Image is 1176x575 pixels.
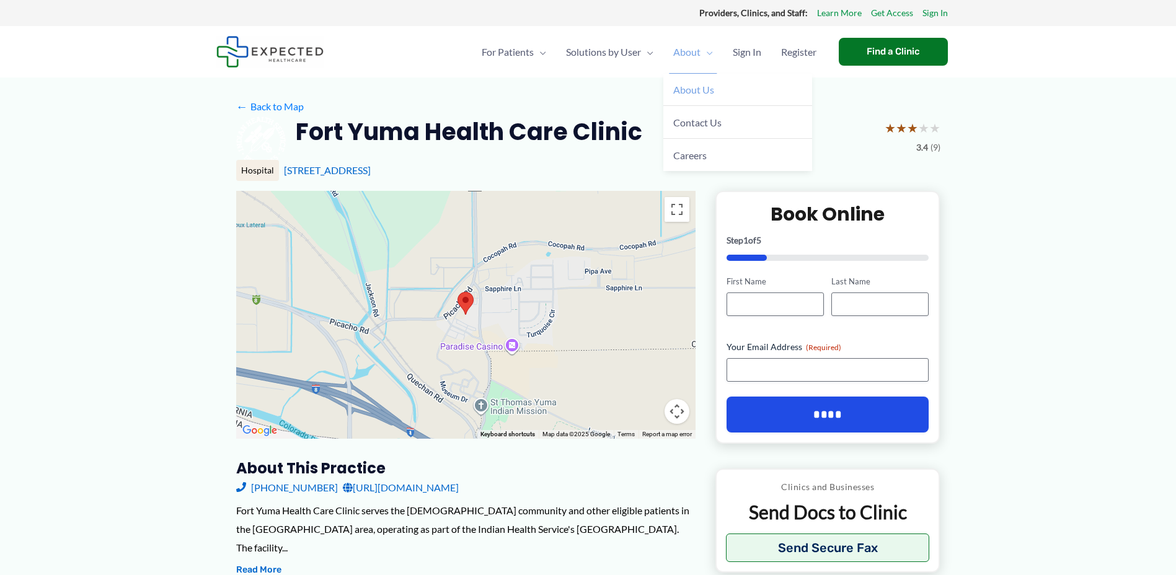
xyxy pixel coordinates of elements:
[727,276,824,287] label: First Name
[236,160,279,181] div: Hospital
[701,30,713,74] span: Menu Toggle
[534,30,546,74] span: Menu Toggle
[896,116,907,139] span: ★
[663,139,812,171] a: Careers
[673,30,701,74] span: About
[216,36,324,68] img: Expected Healthcare Logo - side, dark font, small
[727,202,929,226] h2: Book Online
[284,164,371,176] a: [STREET_ADDRESS]
[542,431,610,437] span: Map data ©2025 Google
[771,30,826,74] a: Register
[236,459,696,478] h3: About this practice
[665,197,689,222] button: Toggle fullscreen view
[663,74,812,107] a: About Us
[885,116,896,139] span: ★
[472,30,826,74] nav: Primary Site Navigation
[472,30,556,74] a: For PatientsMenu Toggle
[641,30,653,74] span: Menu Toggle
[566,30,641,74] span: Solutions by User
[673,116,722,128] span: Contact Us
[236,97,304,116] a: ←Back to Map
[617,431,635,437] a: Terms (opens in new tab)
[343,478,459,497] a: [URL][DOMAIN_NAME]
[817,5,862,21] a: Learn More
[673,149,707,161] span: Careers
[839,38,948,66] a: Find a Clinic
[480,430,535,439] button: Keyboard shortcuts
[907,116,918,139] span: ★
[642,431,692,437] a: Report a map error
[673,84,714,95] span: About Us
[929,116,940,139] span: ★
[727,236,929,245] p: Step of
[756,235,761,245] span: 5
[723,30,771,74] a: Sign In
[916,139,928,156] span: 3.4
[726,500,930,524] p: Send Docs to Clinic
[556,30,663,74] a: Solutions by UserMenu Toggle
[699,7,808,18] strong: Providers, Clinics, and Staff:
[239,423,280,439] a: Open this area in Google Maps (opens a new window)
[743,235,748,245] span: 1
[831,276,929,287] label: Last Name
[296,116,642,147] h2: Fort Yuma Health Care Clinic
[482,30,534,74] span: For Patients
[663,30,723,74] a: AboutMenu Toggle
[727,341,929,353] label: Your Email Address
[931,139,940,156] span: (9)
[663,106,812,139] a: Contact Us
[733,30,761,74] span: Sign In
[665,399,689,424] button: Map camera controls
[236,100,248,112] span: ←
[871,5,913,21] a: Get Access
[726,533,930,562] button: Send Secure Fax
[236,478,338,497] a: [PHONE_NUMBER]
[726,479,930,495] p: Clinics and Businesses
[781,30,816,74] span: Register
[806,343,841,352] span: (Required)
[236,501,696,556] div: Fort Yuma Health Care Clinic serves the [DEMOGRAPHIC_DATA] community and other eligible patients ...
[239,423,280,439] img: Google
[918,116,929,139] span: ★
[922,5,948,21] a: Sign In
